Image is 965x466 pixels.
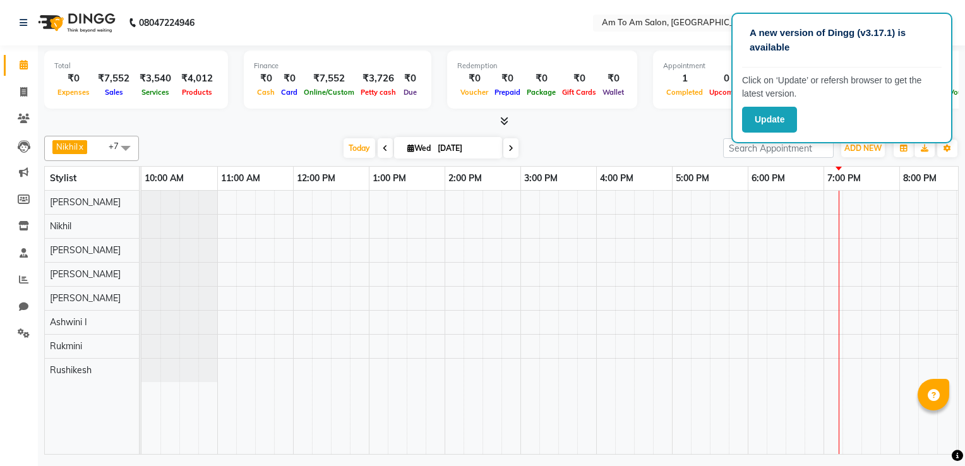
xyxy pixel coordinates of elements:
input: Search Appointment [723,138,834,158]
a: 8:00 PM [900,169,940,188]
div: 1 [663,71,706,86]
div: ₹0 [457,71,491,86]
a: 6:00 PM [748,169,788,188]
span: Wallet [599,88,627,97]
span: ADD NEW [844,143,882,153]
span: Ashwini I [50,316,87,328]
span: Card [278,88,301,97]
span: Expenses [54,88,93,97]
input: 2025-09-03 [434,139,497,158]
span: Services [138,88,172,97]
span: Rushikesh [50,364,92,376]
div: ₹3,726 [357,71,399,86]
a: 7:00 PM [824,169,864,188]
span: Due [400,88,420,97]
span: Package [524,88,559,97]
div: Total [54,61,218,71]
a: 12:00 PM [294,169,339,188]
div: ₹3,540 [135,71,176,86]
div: ₹0 [278,71,301,86]
div: ₹0 [524,71,559,86]
img: logo [32,5,119,40]
span: Rukmini [50,340,82,352]
span: Completed [663,88,706,97]
span: Upcoming [706,88,747,97]
b: 08047224946 [139,5,195,40]
span: +7 [109,141,128,151]
p: Click on ‘Update’ or refersh browser to get the latest version. [742,74,942,100]
div: ₹0 [54,71,93,86]
span: Nikhil [56,141,78,152]
a: 1:00 PM [369,169,409,188]
span: [PERSON_NAME] [50,196,121,208]
span: [PERSON_NAME] [50,244,121,256]
span: Voucher [457,88,491,97]
div: ₹0 [559,71,599,86]
span: Wed [404,143,434,153]
div: ₹0 [599,71,627,86]
span: Products [179,88,215,97]
a: 11:00 AM [218,169,263,188]
div: ₹7,552 [93,71,135,86]
div: Redemption [457,61,627,71]
span: Sales [102,88,126,97]
button: ADD NEW [841,140,885,157]
div: ₹0 [491,71,524,86]
a: x [78,141,83,152]
a: 4:00 PM [597,169,637,188]
div: ₹4,012 [176,71,218,86]
span: Nikhil [50,220,71,232]
span: Stylist [50,172,76,184]
div: Appointment [663,61,820,71]
div: Finance [254,61,421,71]
button: Update [742,107,797,133]
a: 10:00 AM [141,169,187,188]
div: ₹0 [254,71,278,86]
span: Petty cash [357,88,399,97]
span: [PERSON_NAME] [50,268,121,280]
span: Gift Cards [559,88,599,97]
a: 5:00 PM [673,169,712,188]
a: 3:00 PM [521,169,561,188]
div: 0 [706,71,747,86]
span: Prepaid [491,88,524,97]
span: Online/Custom [301,88,357,97]
a: 2:00 PM [445,169,485,188]
p: A new version of Dingg (v3.17.1) is available [750,26,934,54]
div: ₹0 [399,71,421,86]
div: ₹7,552 [301,71,357,86]
span: Today [344,138,375,158]
span: Cash [254,88,278,97]
span: [PERSON_NAME] [50,292,121,304]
